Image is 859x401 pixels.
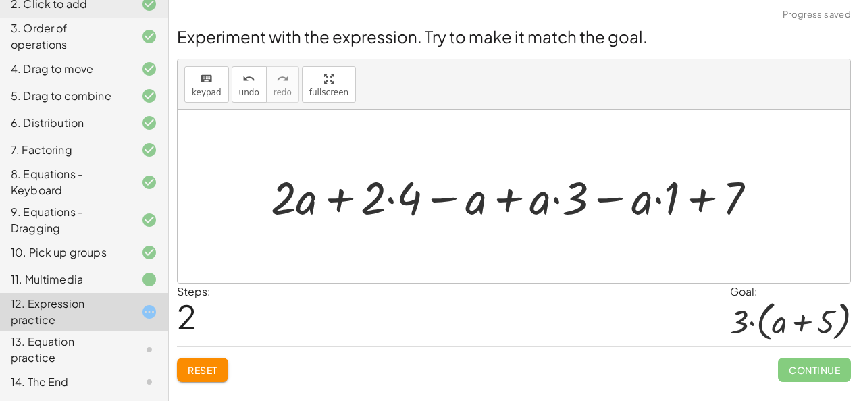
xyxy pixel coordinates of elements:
[141,174,157,190] i: Task finished and correct.
[177,284,211,298] label: Steps:
[141,115,157,131] i: Task finished and correct.
[274,88,292,97] span: redo
[276,71,289,87] i: redo
[177,358,228,382] button: Reset
[141,271,157,288] i: Task finished.
[11,115,120,131] div: 6. Distribution
[11,166,120,198] div: 8. Equations - Keyboard
[141,28,157,45] i: Task finished and correct.
[266,66,299,103] button: redoredo
[11,142,120,158] div: 7. Factoring
[11,271,120,288] div: 11. Multimedia
[242,71,255,87] i: undo
[188,364,217,376] span: Reset
[232,66,267,103] button: undoundo
[184,66,229,103] button: keyboardkeypad
[730,284,851,300] div: Goal:
[141,374,157,390] i: Task not started.
[141,212,157,228] i: Task finished and correct.
[11,374,120,390] div: 14. The End
[11,20,120,53] div: 3. Order of operations
[177,26,648,47] span: Experiment with the expression. Try to make it match the goal.
[11,61,120,77] div: 4. Drag to move
[11,296,120,328] div: 12. Expression practice
[192,88,222,97] span: keypad
[141,244,157,261] i: Task finished and correct.
[302,66,356,103] button: fullscreen
[141,142,157,158] i: Task finished and correct.
[783,8,851,22] span: Progress saved
[11,204,120,236] div: 9. Equations - Dragging
[141,61,157,77] i: Task finished and correct.
[239,88,259,97] span: undo
[309,88,348,97] span: fullscreen
[141,304,157,320] i: Task started.
[11,244,120,261] div: 10. Pick up groups
[11,88,120,104] div: 5. Drag to combine
[141,342,157,358] i: Task not started.
[177,296,197,337] span: 2
[141,88,157,104] i: Task finished and correct.
[11,333,120,366] div: 13. Equation practice
[200,71,213,87] i: keyboard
